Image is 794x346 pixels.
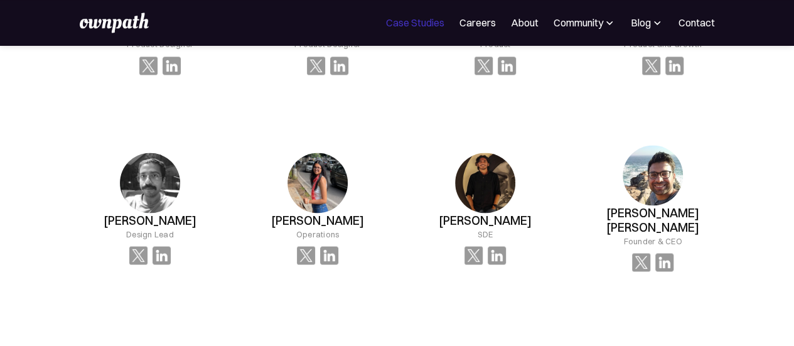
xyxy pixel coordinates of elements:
[623,234,682,247] div: Founder & CEO
[554,15,616,30] div: Community
[271,213,364,227] h3: [PERSON_NAME]
[126,227,174,240] div: Design Lead
[511,15,539,30] a: About
[679,15,715,30] a: Contact
[631,15,651,30] div: Blog
[296,227,340,240] div: Operations
[439,213,532,227] h3: [PERSON_NAME]
[386,15,444,30] a: Case Studies
[478,227,493,240] div: SDE
[554,15,603,30] div: Community
[459,15,496,30] a: Careers
[631,15,663,30] div: Blog
[104,213,196,227] h3: [PERSON_NAME]
[574,205,732,234] h3: [PERSON_NAME] [PERSON_NAME]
